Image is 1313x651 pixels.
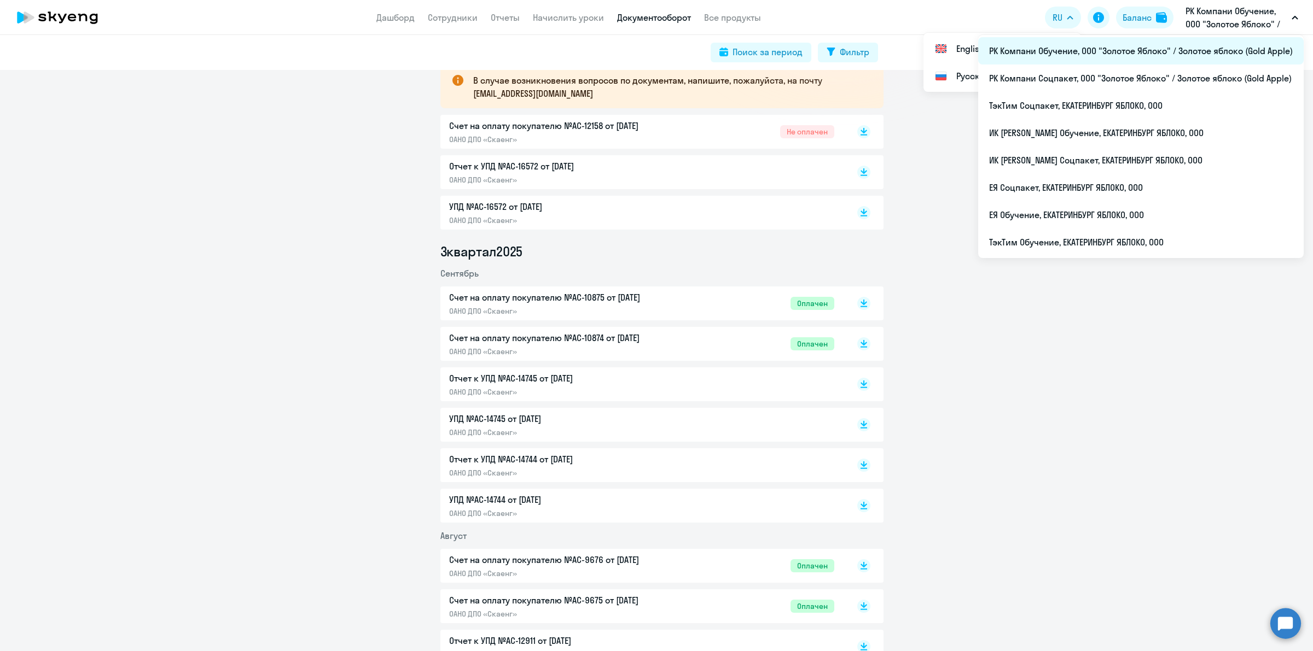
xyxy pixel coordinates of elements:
div: Баланс [1123,11,1152,24]
p: ОАНО ДПО «Скаенг» [449,508,679,518]
ul: RU [923,33,1081,92]
p: ОАНО ДПО «Скаенг» [449,387,679,397]
p: Отчет к УПД №AC-12911 от [DATE] [449,634,679,647]
span: RU [1053,11,1062,24]
button: Поиск за период [711,43,811,62]
p: Счет на оплату покупателю №AC-10875 от [DATE] [449,291,679,304]
a: Отчет к УПД №AC-14745 от [DATE]ОАНО ДПО «Скаенг» [449,372,834,397]
button: RU [1045,7,1081,28]
a: Счет на оплату покупателю №AC-10875 от [DATE]ОАНО ДПО «Скаенг»Оплачен [449,291,834,316]
a: Документооборот [617,12,691,23]
a: Счет на оплату покупателю №AC-12158 от [DATE]ОАНО ДПО «Скаенг»Не оплачен [449,119,834,144]
p: УПД №AC-14744 от [DATE] [449,493,679,506]
span: Не оплачен [780,125,834,138]
img: balance [1156,12,1167,23]
p: Счет на оплату покупателю №AC-12158 от [DATE] [449,119,679,132]
a: Сотрудники [428,12,478,23]
a: Счет на оплату покупателю №AC-9676 от [DATE]ОАНО ДПО «Скаенг»Оплачен [449,553,834,578]
li: 3 квартал 2025 [440,243,884,260]
p: ОАНО ДПО «Скаенг» [449,134,679,144]
a: УПД №AC-14744 от [DATE]ОАНО ДПО «Скаенг» [449,493,834,518]
span: Оплачен [791,600,834,613]
a: Отчет к УПД №AC-16572 от [DATE]ОАНО ДПО «Скаенг» [449,160,834,185]
img: English [934,42,948,55]
span: Оплачен [791,559,834,572]
p: УПД №AC-14745 от [DATE] [449,412,679,425]
a: УПД №AC-14745 от [DATE]ОАНО ДПО «Скаенг» [449,412,834,437]
p: ОАНО ДПО «Скаенг» [449,215,679,225]
a: Счет на оплату покупателю №AC-9675 от [DATE]ОАНО ДПО «Скаенг»Оплачен [449,594,834,619]
span: Оплачен [791,337,834,350]
p: УПД №AC-16572 от [DATE] [449,200,679,213]
p: ОАНО ДПО «Скаенг» [449,468,679,478]
p: В случае возникновения вопросов по документам, напишите, пожалуйста, на почту [EMAIL_ADDRESS][DOM... [473,74,864,100]
button: Фильтр [818,43,878,62]
p: Счет на оплату покупателю №AC-9676 от [DATE] [449,553,679,566]
p: Отчет к УПД №AC-16572 от [DATE] [449,160,679,173]
p: ОАНО ДПО «Скаенг» [449,306,679,316]
a: Отчет к УПД №AC-14744 от [DATE]ОАНО ДПО «Скаенг» [449,453,834,478]
span: Оплачен [791,297,834,310]
img: Русский [934,69,948,83]
p: ОАНО ДПО «Скаенг» [449,609,679,619]
a: Счет на оплату покупателю №AC-10874 от [DATE]ОАНО ДПО «Скаенг»Оплачен [449,331,834,356]
p: РК Компани Обучение, ООО "Золотое Яблоко" / Золотое яблоко (Gold Apple) [1186,4,1287,31]
ul: RU [978,35,1304,258]
p: ОАНО ДПО «Скаенг» [449,175,679,185]
p: ОАНО ДПО «Скаенг» [449,427,679,437]
p: Отчет к УПД №AC-14744 от [DATE] [449,453,679,466]
a: УПД №AC-16572 от [DATE]ОАНО ДПО «Скаенг» [449,200,834,225]
a: Дашборд [376,12,415,23]
span: Август [440,530,467,541]
span: Сентябрь [440,268,479,279]
p: Счет на оплату покупателю №AC-10874 от [DATE] [449,331,679,344]
button: РК Компани Обучение, ООО "Золотое Яблоко" / Золотое яблоко (Gold Apple) [1180,4,1304,31]
a: Отчеты [491,12,520,23]
p: Счет на оплату покупателю №AC-9675 от [DATE] [449,594,679,607]
div: Фильтр [840,45,869,58]
button: Балансbalance [1116,7,1173,28]
a: Начислить уроки [533,12,604,23]
p: ОАНО ДПО «Скаенг» [449,347,679,356]
div: Поиск за период [733,45,803,58]
p: ОАНО ДПО «Скаенг» [449,568,679,578]
a: Все продукты [704,12,761,23]
p: Отчет к УПД №AC-14745 от [DATE] [449,372,679,385]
